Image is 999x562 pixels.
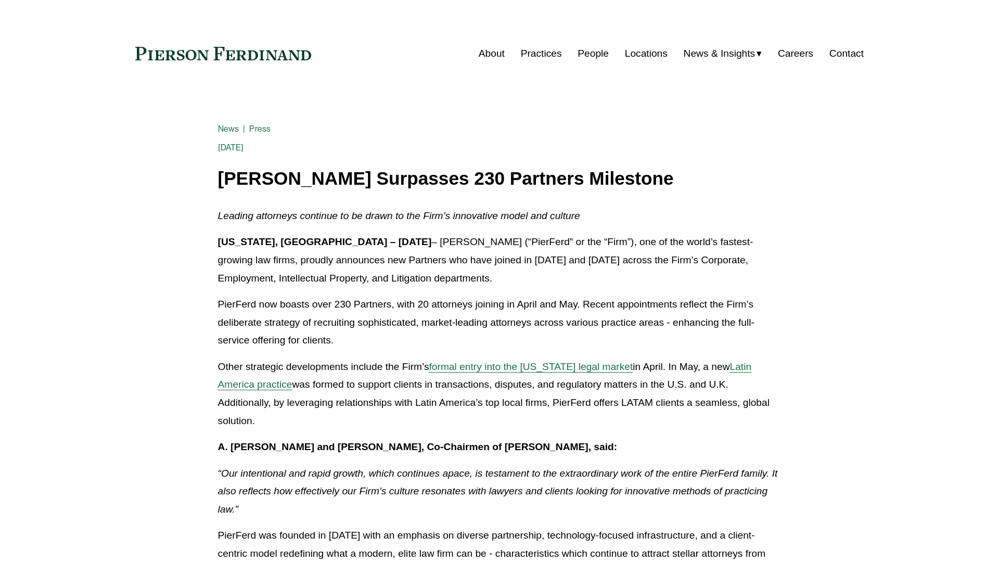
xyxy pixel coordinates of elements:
span: News & Insights [684,45,755,63]
a: Careers [778,44,813,63]
p: Other strategic developments include the Firm’s in April. In May, a new was formed to support cli... [218,358,782,430]
em: “Our intentional and rapid growth, which continues apace, is testament to the extraordinary work ... [218,468,780,515]
a: People [578,44,609,63]
p: – [PERSON_NAME] (“PierFerd” or the “Firm”), one of the world’s fastest-growing law firms, proudly... [218,233,782,287]
a: folder dropdown [684,44,762,63]
em: Leading attorneys continue to be drawn to the Firm’s innovative model and culture [218,210,580,221]
h1: [PERSON_NAME] Surpasses 230 Partners Milestone [218,169,782,189]
a: Contact [829,44,864,63]
strong: A. [PERSON_NAME] and [PERSON_NAME], Co-Chairmen of [PERSON_NAME], said: [218,441,618,452]
a: About [479,44,505,63]
a: News [218,124,239,134]
span: [DATE] [218,143,244,152]
p: PierFerd now boasts over 230 Partners, with 20 attorneys joining in April and May. Recent appoint... [218,296,782,350]
a: formal entry into the [US_STATE] legal market [429,361,633,372]
strong: [US_STATE], [GEOGRAPHIC_DATA] – [DATE] [218,236,432,247]
a: Press [249,124,271,134]
a: Locations [625,44,668,63]
a: Practices [521,44,562,63]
